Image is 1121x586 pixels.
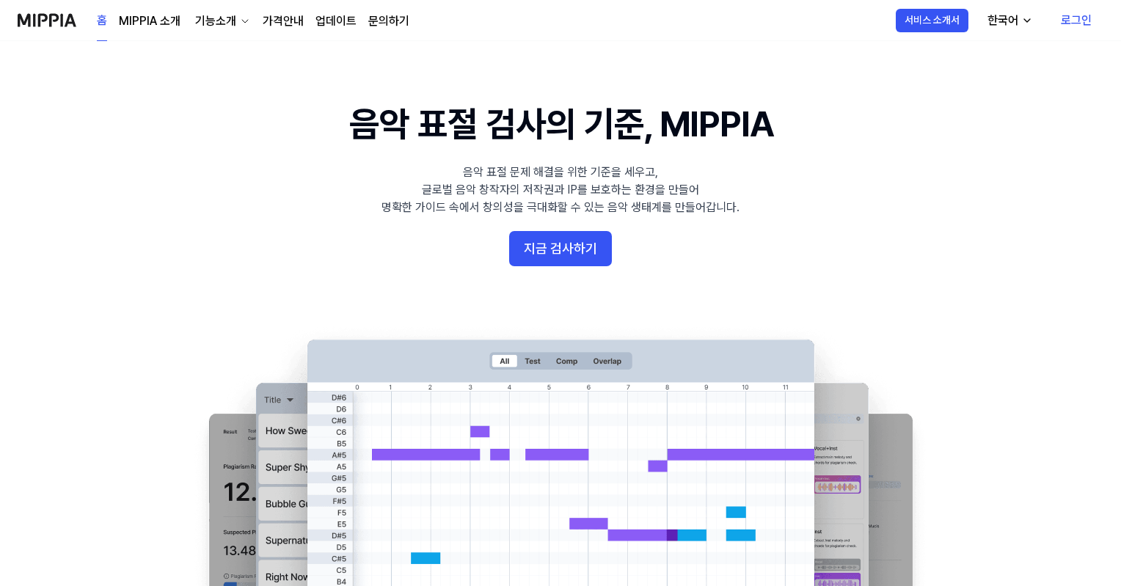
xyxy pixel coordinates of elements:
[315,12,357,30] a: 업데이트
[349,100,773,149] h1: 음악 표절 검사의 기준, MIPPIA
[985,12,1021,29] div: 한국어
[97,1,107,41] a: 홈
[192,12,239,30] div: 기능소개
[368,12,409,30] a: 문의하기
[119,12,180,30] a: MIPPIA 소개
[509,231,612,266] button: 지금 검사하기
[896,9,968,32] button: 서비스 소개서
[381,164,740,216] div: 음악 표절 문제 해결을 위한 기준을 세우고, 글로벌 음악 창작자의 저작권과 IP를 보호하는 환경을 만들어 명확한 가이드 속에서 창의성을 극대화할 수 있는 음악 생태계를 만들어...
[976,6,1042,35] button: 한국어
[192,12,251,30] button: 기능소개
[263,12,304,30] a: 가격안내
